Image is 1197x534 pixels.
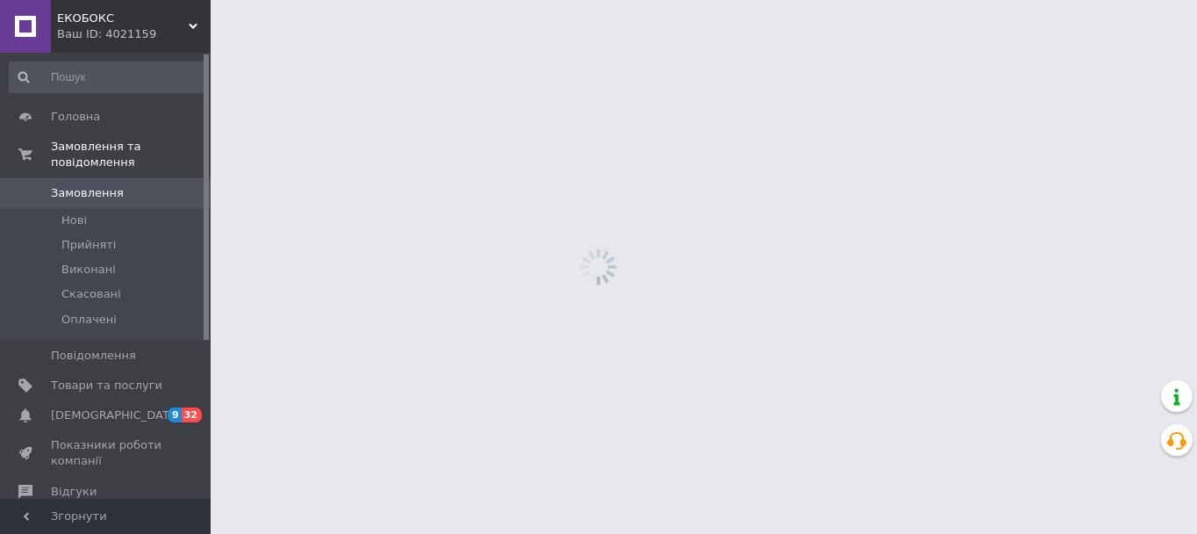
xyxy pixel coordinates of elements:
span: Скасовані [61,286,121,302]
span: Виконані [61,262,116,278]
span: Оплачені [61,312,117,328]
span: Повідомлення [51,348,136,364]
span: 32 [182,408,202,422]
span: Замовлення та повідомлення [51,139,211,170]
span: Нові [61,213,87,228]
span: [DEMOGRAPHIC_DATA] [51,408,181,423]
div: Ваш ID: 4021159 [57,26,211,42]
span: Головна [51,109,100,125]
span: Прийняті [61,237,116,253]
span: Відгуки [51,484,97,500]
span: Товари та послуги [51,378,162,393]
span: Замовлення [51,185,124,201]
span: Показники роботи компанії [51,437,162,469]
input: Пошук [9,61,207,93]
span: ЕКОБОКС [57,11,189,26]
span: 9 [168,408,182,422]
